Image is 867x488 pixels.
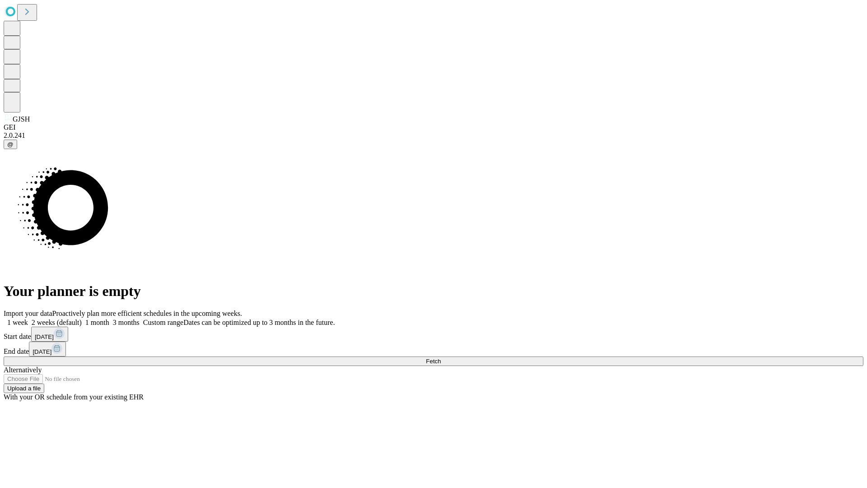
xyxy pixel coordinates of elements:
button: Fetch [4,357,863,366]
h1: Your planner is empty [4,283,863,300]
span: Alternatively [4,366,42,374]
span: 2 weeks (default) [32,319,82,326]
span: 1 month [85,319,109,326]
span: 1 week [7,319,28,326]
div: 2.0.241 [4,131,863,140]
span: Dates can be optimized up to 3 months in the future. [183,319,335,326]
button: @ [4,140,17,149]
span: [DATE] [35,333,54,340]
span: [DATE] [33,348,51,355]
span: With your OR schedule from your existing EHR [4,393,144,401]
span: Custom range [143,319,183,326]
span: 3 months [113,319,140,326]
span: @ [7,141,14,148]
button: [DATE] [31,327,68,342]
button: Upload a file [4,384,44,393]
div: Start date [4,327,863,342]
div: End date [4,342,863,357]
span: Proactively plan more efficient schedules in the upcoming weeks. [52,310,242,317]
span: Fetch [426,358,441,365]
button: [DATE] [29,342,66,357]
span: Import your data [4,310,52,317]
span: GJSH [13,115,30,123]
div: GEI [4,123,863,131]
